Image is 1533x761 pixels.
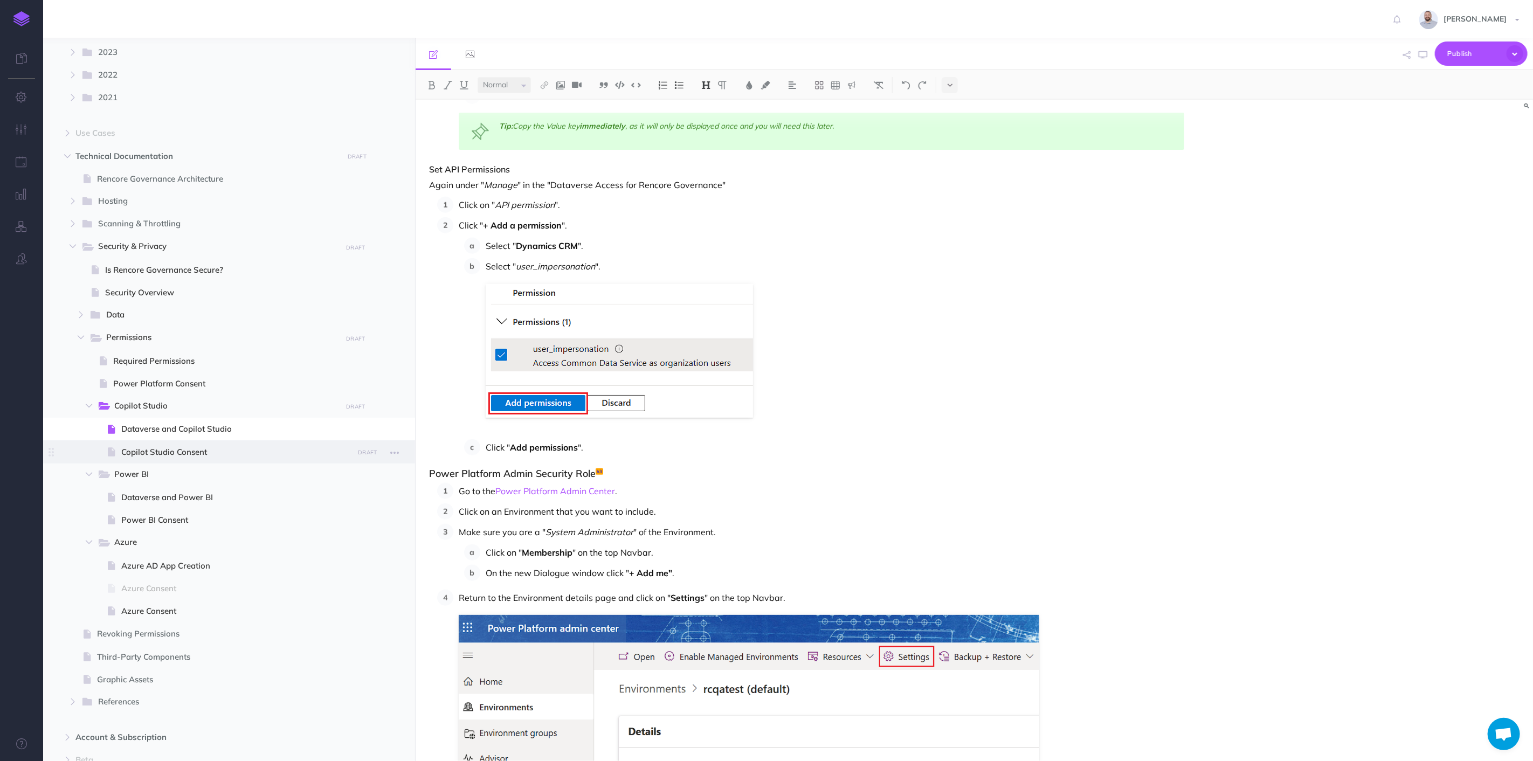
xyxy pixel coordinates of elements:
[121,514,350,527] span: Power BI Consent
[599,81,609,89] img: Blockquote button
[97,627,350,640] span: Revoking Permissions
[761,81,770,89] img: Text background color button
[113,355,350,368] span: Required Permissions
[486,439,1184,455] p: Click " ".
[631,81,641,89] img: Inline code button
[98,46,334,60] span: 2023
[114,399,334,413] span: Copilot Studio
[98,195,334,209] span: Hosting
[106,331,334,345] span: Permissions
[113,377,350,390] span: Power Platform Consent
[486,565,1184,581] p: On the new Dialogue window click " .
[75,127,337,140] span: Use Cases
[342,333,369,345] button: DRAFT
[625,121,834,131] em: , as it will only be displayed once and you will need this later.
[459,217,1184,233] p: Click " ".
[486,284,753,418] img: Un1XmMpxgxjPC3NpfUL5.png
[629,568,672,578] strong: + Add me"
[121,491,350,504] span: Dataverse and Power BI
[499,121,513,131] em: Tip:
[483,220,562,231] strong: + Add a permission
[744,81,754,89] img: Text color button
[98,240,334,254] span: Security & Privacy
[429,165,1184,175] h4: Set API Permissions
[429,468,1184,479] h3: Power Platform Admin Security Role
[354,446,381,459] button: DRAFT
[105,286,350,299] span: Security Overview
[97,673,350,686] span: Graphic Assets
[343,150,370,163] button: DRAFT
[98,91,334,105] span: 2021
[105,264,350,276] span: Is Rencore Governance Secure?
[513,121,579,131] em: Copy the Value key
[1435,41,1528,66] button: Publish
[346,335,365,342] small: DRAFT
[486,258,1184,274] p: Select " ".
[13,11,30,26] img: logo-mark.svg
[459,81,469,89] img: Underline button
[121,559,350,572] span: Azure AD App Creation
[98,68,334,82] span: 2022
[484,179,517,190] em: Manage
[342,400,369,413] button: DRAFT
[486,544,1184,561] p: Click on " " on the top Navbar.
[701,81,711,89] img: Headings dropdown button
[346,244,365,251] small: DRAFT
[874,81,883,89] img: Clear styles button
[459,524,1184,540] p: Make sure you are a " " of the Environment.
[98,217,334,231] span: Scanning & Throttling
[1488,718,1520,750] div: Open chat
[579,121,625,131] em: immediately
[717,81,727,89] img: Paragraph button
[97,651,350,663] span: Third-Party Components
[516,261,595,272] em: user_impersonation
[1438,14,1512,24] span: [PERSON_NAME]
[516,240,578,251] strong: Dynamics CRM
[847,81,857,89] img: Callout dropdown menu button
[429,178,1184,191] p: Again under " " in the "Dataverse Access for Rencore Governance"
[342,241,369,254] button: DRAFT
[658,81,668,89] img: Ordered list button
[121,605,350,618] span: Azure Consent
[459,197,1184,213] p: Click on " ".
[121,582,350,595] span: Azure Consent
[495,486,615,496] a: Power Platform Admin Center
[427,81,437,89] img: Bold button
[459,590,1184,606] p: Return to the Environment details page and click on " " on the top Navbar.
[121,446,350,459] span: Copilot Studio Consent
[75,731,337,744] span: Account & Subscription
[358,449,377,456] small: DRAFT
[615,81,625,89] img: Code block button
[671,592,705,603] strong: Settings
[459,503,1184,520] p: Click on an Environment that you want to include.
[831,81,840,89] img: Create table button
[114,468,334,482] span: Power BI
[901,81,911,89] img: Undo
[97,172,350,185] span: Rencore Governance Architecture
[1447,45,1501,62] span: Publish
[572,81,582,89] img: Add video button
[75,150,337,163] span: Technical Documentation
[486,238,1184,254] p: Select " ".
[495,199,555,210] em: API permission
[114,536,334,550] span: Azure
[917,81,927,89] img: Redo
[788,81,797,89] img: Alignment dropdown menu button
[556,81,565,89] img: Add image button
[674,81,684,89] img: Unordered list button
[540,81,549,89] img: Link button
[459,483,1184,499] p: Go to the .
[1419,10,1438,29] img: dqmYJ6zMSCra9RPGpxPUfVOofRKbTqLnhKYT2M4s.jpg
[443,81,453,89] img: Italic button
[348,153,367,160] small: DRAFT
[121,423,350,435] span: Dataverse and Copilot Studio
[545,527,633,537] em: System Administrator
[98,695,334,709] span: References
[346,403,365,410] small: DRAFT
[522,547,572,558] strong: Membership
[106,308,334,322] span: Data
[510,442,578,453] strong: Add permissions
